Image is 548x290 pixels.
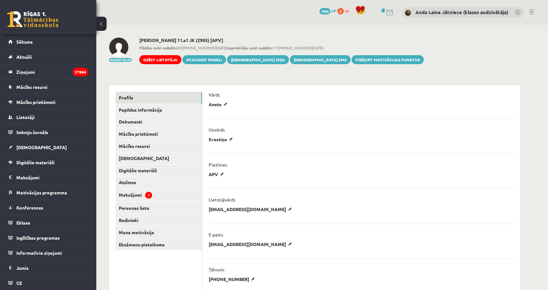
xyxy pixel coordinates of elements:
a: Konferences [8,200,88,215]
a: Personas lieta [116,202,202,214]
b: Pēdējo reizi redzēts [139,45,177,50]
span: Informatīvie ziņojumi [16,250,62,256]
a: Anda Laine Jātniece (klases audzinātāja) [415,9,508,15]
span: Sekmju žurnāls [16,129,48,135]
p: [EMAIL_ADDRESS][DOMAIN_NAME] [209,206,294,212]
a: Papildus informācija [116,104,202,116]
a: Lietotāji [8,110,88,124]
a: Dzēst lietotāju [139,55,181,64]
a: Digitālie materiāli [8,155,88,170]
a: Motivācijas programma [8,185,88,200]
a: Mācību priekšmeti [116,128,202,140]
a: Rīgas 1. Tālmācības vidusskola [7,11,58,27]
p: Uzvārds [209,127,225,132]
span: 1 [145,192,152,199]
p: E-pasts [209,232,223,237]
a: Eksāmenu pieteikums [116,239,202,251]
span: 09:[PHONE_NUMBER][DATE] 11:[PHONE_NUMBER][DATE] [139,45,424,51]
a: Aktuāli [8,49,88,64]
a: Dokumenti [116,116,202,128]
a: Mācību resursi [8,80,88,94]
p: Piezīmes [209,162,227,167]
b: Iepriekšējo reizi redzēts [227,45,273,50]
span: Sākums [16,39,33,45]
a: Eklase [8,215,88,230]
i: 37866 [73,68,88,76]
a: Sekmju žurnāls [8,125,88,140]
a: Atzīmes [116,176,202,188]
span: Eklase [16,220,30,226]
a: Informatīvie ziņojumi [8,245,88,260]
a: Mācību resursi [116,140,202,152]
span: Lietotāji [16,114,35,120]
a: 0 xp [337,8,352,13]
a: Jumis [8,260,88,275]
p: Tālrunis [209,267,224,272]
a: Ziņojumi37866 [8,64,88,79]
h2: [PERSON_NAME] 11.a1 JK (2905) [APV] [139,38,424,43]
img: Anda Laine Jātniece (klases audzinātāja) [405,10,411,16]
a: [DEMOGRAPHIC_DATA] [8,140,88,155]
a: [DEMOGRAPHIC_DATA] SMS [290,55,351,64]
span: Izglītības programas [16,235,60,241]
span: CE [16,280,22,286]
legend: Maksājumi [16,170,88,185]
a: [DEMOGRAPHIC_DATA] [116,152,202,164]
a: Profils [116,92,202,104]
legend: Ziņojumi [16,64,88,79]
a: Mācību priekšmeti [8,95,88,109]
p: [PHONE_NUMBER] [209,276,257,282]
a: Digitālie materiāli [116,165,202,176]
span: [DEMOGRAPHIC_DATA] [16,144,67,150]
p: Anete [209,101,230,107]
p: Lietotājvārds [209,197,235,202]
a: Sākums [8,34,88,49]
span: 0 [337,8,344,14]
button: Mainīt bildi [109,58,132,62]
a: Mana motivācija [116,226,202,238]
a: Izglītības programas [8,230,88,245]
span: Digitālie materiāli [16,159,55,165]
span: Motivācijas programma [16,190,67,195]
a: Atjaunot paroli [182,55,226,64]
span: Mācību resursi [16,84,48,90]
a: Radinieki [116,214,202,226]
p: APV [209,171,226,177]
a: Maksājumi1 [116,189,202,202]
span: 1806 [319,8,330,14]
span: Konferences [16,205,43,210]
span: Mācību priekšmeti [16,99,56,105]
span: Jumis [16,265,29,271]
a: Piešķirt motivācijas punktus [352,55,424,64]
p: Vārds [209,92,220,98]
span: Aktuāli [16,54,32,60]
img: Anete Krastiņa [109,38,128,57]
span: mP [331,8,336,13]
a: [DEMOGRAPHIC_DATA] ziņu [227,55,289,64]
a: 1806 mP [319,8,336,13]
span: xp [345,8,349,13]
p: [EMAIL_ADDRESS][DOMAIN_NAME] [209,241,294,247]
a: Maksājumi [8,170,88,185]
p: Krastiņa [209,136,235,142]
